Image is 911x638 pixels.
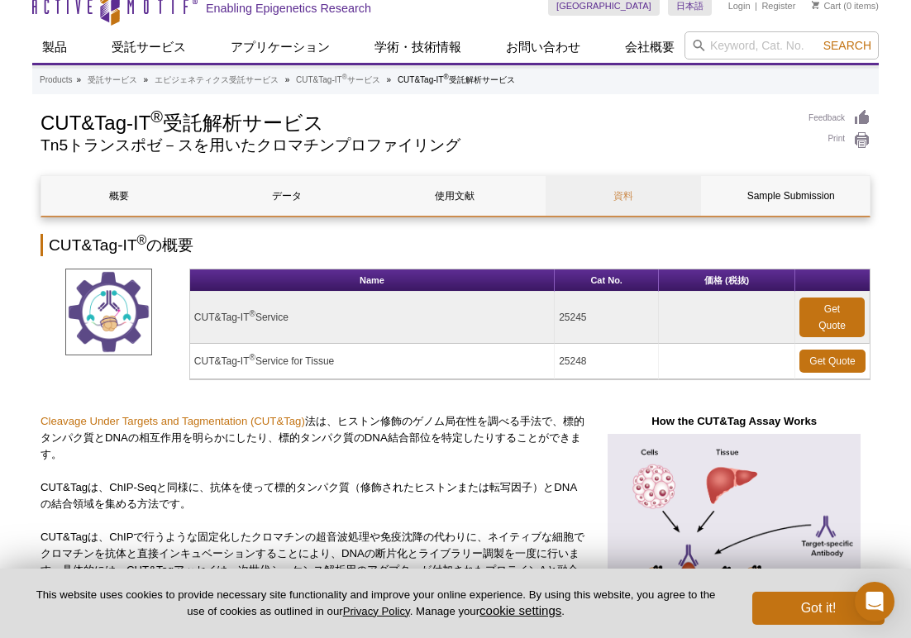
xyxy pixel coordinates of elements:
a: Products [40,73,72,88]
button: cookie settings [479,603,561,617]
a: Sample Submission [713,176,869,216]
p: CUT&Tagは、ChIPで行うような固定化したクロマチンの超音波処理や免疫沈降の代わりに、ネイティブな細胞でクロマチンを抗体と直接インキュベーションすることにより、DNAの断片化とライブラリー... [41,529,585,628]
input: Keyword, Cat. No. [684,31,879,60]
td: CUT&Tag-IT Service [190,292,555,344]
li: » [285,75,290,84]
sup: ® [342,73,347,81]
span: Search [823,39,871,52]
h2: Enabling Epigenetics Research [206,1,371,16]
a: 受託サービス [88,73,137,88]
li: » [387,75,392,84]
li: » [76,75,81,84]
a: CUT&Tag-IT®サービス [296,73,380,88]
a: 概要 [41,176,197,216]
img: CUT&Tag Service [65,269,152,355]
a: 製品 [32,31,77,63]
a: 使用文献 [377,176,532,216]
a: Print [808,131,870,150]
button: Search [818,38,876,53]
a: お問い合わせ [496,31,590,63]
sup: ® [443,73,448,81]
a: 会社概要 [615,31,684,63]
a: アプリケーション [221,31,340,63]
p: 法は、ヒストン修飾のゲノム局在性を調べる手法で、標的タンパク質とDNAの相互作用を明らかにしたり、標的タンパク質のDNA結合部位を特定したりすることができます。 [41,413,585,463]
h2: Tn5トランスポゼ－スを用いたクロマチンプロファイリング [41,138,792,153]
sup: ® [150,107,163,126]
th: Cat No. [555,269,659,292]
sup: ® [250,353,255,362]
td: 25248 [555,344,659,379]
th: Name [190,269,555,292]
button: Got it! [752,592,885,625]
div: Open Intercom Messenger [855,582,894,621]
p: This website uses cookies to provide necessary site functionality and improve your online experie... [26,588,725,619]
a: 受託サービス [102,31,196,63]
a: エピジェネティクス受託サービス [155,73,279,88]
sup: ® [250,309,255,318]
p: CUT&Tagは、ChIP-Seqと同様に、抗体を使って標的タンパク質（修飾されたヒストンまたは転写因子）とDNAの結合領域を集める方法です。 [41,479,585,512]
a: Privacy Policy [343,605,410,617]
td: CUT&Tag-IT Service for Tissue [190,344,555,379]
a: 学術・技術情報 [365,31,471,63]
sup: ® [137,233,147,247]
img: Your Cart [812,1,819,9]
li: » [144,75,149,84]
td: 25245 [555,292,659,344]
strong: How the CUT&Tag Assay Works [651,415,817,427]
li: CUT&Tag-IT 受託解析サービス [398,75,515,84]
h1: CUT&Tag-IT 受託解析サービス [41,109,792,134]
a: データ [209,176,365,216]
a: Cleavage Under Targets and Tagmentation (CUT&Tag) [41,415,305,427]
a: 資料 [546,176,701,216]
h2: CUT&Tag-IT の概要 [41,234,870,256]
th: 価格 (税抜) [659,269,795,292]
a: Feedback [808,109,870,127]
